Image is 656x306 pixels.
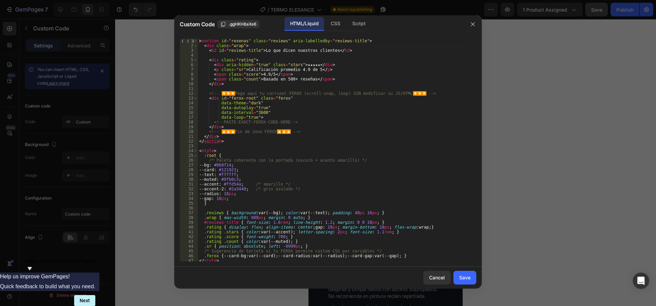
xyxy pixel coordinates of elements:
[180,110,198,115] div: 16
[180,191,198,196] div: 33
[453,271,476,285] button: Save
[229,21,257,27] span: .ggHKH8aXe6
[180,43,198,48] div: 2
[180,67,198,72] div: 7
[180,234,198,239] div: 42
[180,125,198,129] div: 19
[180,167,198,172] div: 28
[180,210,198,215] div: 37
[429,274,445,281] div: Cancel
[180,53,198,58] div: 4
[180,20,215,28] span: Custom Code
[285,17,324,31] div: HTML/Liquid
[180,215,198,220] div: 38
[180,249,198,253] div: 45
[180,187,198,191] div: 32
[325,17,345,31] div: CSS
[180,105,198,110] div: 15
[180,244,198,249] div: 44
[180,120,198,125] div: 18
[459,274,470,281] div: Save
[180,96,198,101] div: 13
[423,271,451,285] button: Cancel
[180,139,198,144] div: 22
[9,157,38,163] div: Custom Code
[180,62,198,67] div: 6
[633,273,649,289] div: Open Intercom Messenger
[180,148,198,153] div: 24
[347,17,371,31] div: Script
[26,258,96,273] button: Show survey - Help us improve GemPages!
[180,101,198,105] div: 14
[180,82,198,86] div: 10
[180,77,198,82] div: 9
[180,163,198,167] div: 27
[180,58,198,62] div: 5
[180,48,198,53] div: 3
[180,230,198,234] div: 41
[180,258,198,263] div: 47
[180,39,198,43] div: 1
[217,20,260,28] button: .ggHKH8aXe6
[180,253,198,258] div: 46
[180,153,198,158] div: 25
[180,201,198,206] div: 35
[180,177,198,182] div: 30
[180,172,198,177] div: 29
[180,182,198,187] div: 31
[180,239,198,244] div: 43
[180,158,198,163] div: 26
[180,144,198,148] div: 23
[180,115,198,120] div: 17
[180,91,198,96] div: 12
[180,129,198,134] div: 20
[180,220,198,225] div: 39
[180,134,198,139] div: 21
[26,258,96,264] span: Help us improve GemPages!
[180,86,198,91] div: 11
[180,72,198,77] div: 8
[180,206,198,210] div: 36
[180,225,198,230] div: 40
[180,196,198,201] div: 34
